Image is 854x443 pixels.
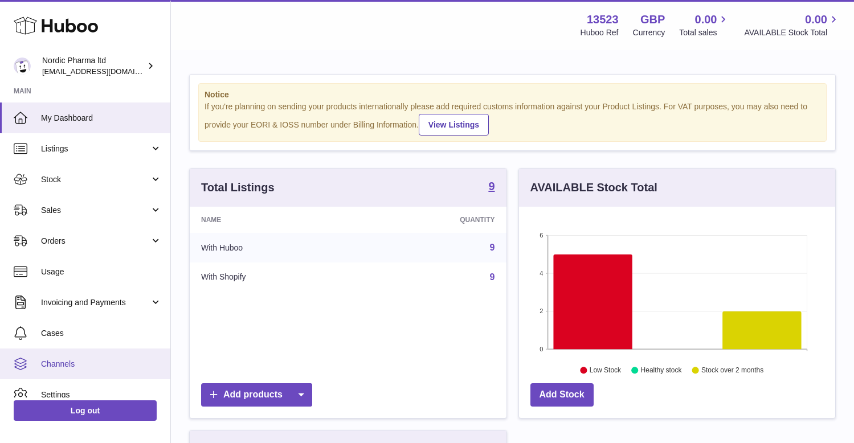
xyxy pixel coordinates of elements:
[41,359,162,370] span: Channels
[488,181,495,194] a: 9
[490,272,495,282] a: 9
[41,143,150,154] span: Listings
[42,67,167,76] span: [EMAIL_ADDRESS][DOMAIN_NAME]
[589,366,621,374] text: Low Stock
[633,27,665,38] div: Currency
[530,383,594,407] a: Add Stock
[587,12,619,27] strong: 13523
[490,243,495,252] a: 9
[41,174,150,185] span: Stock
[41,297,150,308] span: Invoicing and Payments
[41,328,162,339] span: Cases
[640,12,665,27] strong: GBP
[679,12,730,38] a: 0.00 Total sales
[205,101,820,136] div: If you're planning on sending your products internationally please add required customs informati...
[695,12,717,27] span: 0.00
[14,400,157,421] a: Log out
[14,58,31,75] img: internalAdmin-13523@internal.huboo.com
[581,27,619,38] div: Huboo Ref
[205,89,820,100] strong: Notice
[190,262,361,292] td: With Shopify
[540,346,543,352] text: 0
[201,180,275,195] h3: Total Listings
[41,266,162,277] span: Usage
[540,232,543,239] text: 6
[190,233,361,262] td: With Huboo
[190,207,361,233] th: Name
[540,307,543,314] text: 2
[419,114,489,136] a: View Listings
[201,383,312,407] a: Add products
[41,389,162,400] span: Settings
[540,270,543,277] text: 4
[41,113,162,124] span: My Dashboard
[42,55,145,77] div: Nordic Pharma ltd
[640,366,682,374] text: Healthy stock
[744,12,840,38] a: 0.00 AVAILABLE Stock Total
[530,180,657,195] h3: AVAILABLE Stock Total
[744,27,840,38] span: AVAILABLE Stock Total
[41,205,150,216] span: Sales
[679,27,730,38] span: Total sales
[41,236,150,247] span: Orders
[488,181,495,192] strong: 9
[361,207,506,233] th: Quantity
[805,12,827,27] span: 0.00
[701,366,763,374] text: Stock over 2 months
